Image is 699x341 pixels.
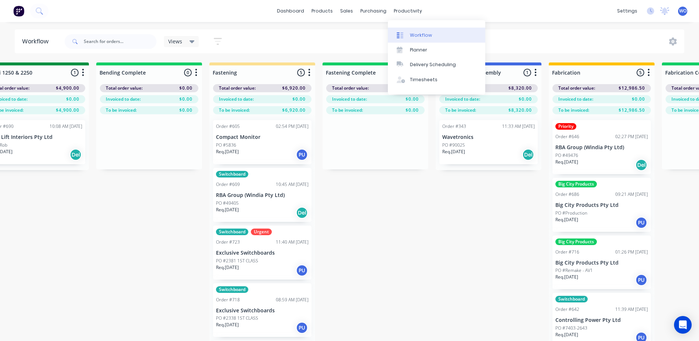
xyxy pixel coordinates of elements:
[508,107,532,114] span: $8,320.00
[555,191,579,198] div: Order #686
[296,265,308,276] div: PU
[558,107,589,114] span: To be invoiced:
[445,107,476,114] span: To be invoiced:
[13,6,24,17] img: Factory
[50,123,82,130] div: 10:08 AM [DATE]
[410,76,437,83] div: Timesheets
[216,200,239,207] p: PO #49405
[282,107,306,114] span: $6,920.00
[619,107,645,114] span: $12,986.50
[70,149,82,161] div: Del
[336,6,357,17] div: sales
[216,239,240,245] div: Order #723
[296,322,308,334] div: PU
[216,148,239,155] p: Req. [DATE]
[555,260,648,266] p: Big City Products Pty Ltd
[273,6,308,17] a: dashboard
[388,28,485,42] a: Workflow
[555,202,648,208] p: Big City Products Pty Ltd
[332,85,369,91] span: Total order value:
[388,43,485,57] a: Planner
[106,107,137,114] span: To be invoiced:
[674,316,692,334] div: Open Intercom Messenger
[213,226,311,280] div: SwitchboardUrgentOrder #72311:40 AM [DATE]Exclusive SwitchboardsPO #2381 1ST CLASSReq.[DATE]PU
[213,120,311,164] div: Order #60502:54 PM [DATE]Compact MonitorPO #5836Req.[DATE]PU
[216,258,258,264] p: PO #2381 1ST CLASS
[410,61,456,68] div: Delivery Scheduling
[555,238,597,245] div: Big City Products
[213,168,311,222] div: SwitchboardOrder #60910:45 AM [DATE]RBA Group (Windia Pty Ltd)PO #49405Req.[DATE]Del
[216,171,248,177] div: Switchboard
[219,85,256,91] span: Total order value:
[552,236,651,290] div: Big City ProductsOrder #71601:26 PM [DATE]Big City Products Pty LtdPO #Remake - AV1Req.[DATE]PU
[442,148,465,155] p: Req. [DATE]
[308,6,336,17] div: products
[216,308,309,314] p: Exclusive Switchboards
[555,159,578,165] p: Req. [DATE]
[552,120,651,174] div: PriorityOrder #64602:27 PM [DATE]RBA Group (Windia Pty Ltd)PO #49476Req.[DATE]Del
[555,249,579,255] div: Order #716
[558,85,595,91] span: Total order value:
[555,152,578,159] p: PO #49476
[635,217,647,229] div: PU
[106,85,143,91] span: Total order value:
[519,96,532,103] span: $0.00
[213,283,311,337] div: SwitchboardOrder #71808:59 AM [DATE]Exclusive SwitchboardsPO #2338 1ST CLASSReq.[DATE]PU
[635,274,647,286] div: PU
[555,296,588,302] div: Switchboard
[555,210,587,216] p: PO #Production
[276,239,309,245] div: 11:40 AM [DATE]
[410,32,432,39] div: Workflow
[216,286,248,293] div: Switchboard
[445,96,480,103] span: Invoiced to date:
[179,96,192,103] span: $0.00
[442,123,466,130] div: Order #343
[216,315,258,322] p: PO #2338 1ST CLASS
[84,34,156,49] input: Search for orders...
[619,85,645,91] span: $12,986.50
[216,192,309,198] p: RBA Group (Windia Pty Ltd)
[216,142,236,148] p: PO #5836
[555,133,579,140] div: Order #646
[216,229,248,235] div: Switchboard
[555,144,648,151] p: RBA Group (Windia Pty Ltd)
[296,207,308,219] div: Del
[555,123,576,130] div: Priority
[406,96,419,103] span: $0.00
[635,159,647,171] div: Del
[179,85,192,91] span: $0.00
[332,107,363,114] span: To be invoiced:
[276,297,309,303] div: 08:59 AM [DATE]
[22,37,52,46] div: Workflow
[219,107,250,114] span: To be invoiced:
[216,322,239,328] p: Req. [DATE]
[442,142,465,148] p: PO #90025
[276,181,309,188] div: 10:45 AM [DATE]
[216,134,309,140] p: Compact Monitor
[216,250,309,256] p: Exclusive Switchboards
[555,306,579,313] div: Order #642
[613,6,641,17] div: settings
[276,123,309,130] div: 02:54 PM [DATE]
[66,96,79,103] span: $0.00
[216,264,239,271] p: Req. [DATE]
[615,249,648,255] div: 01:26 PM [DATE]
[522,149,534,161] div: Del
[168,37,182,45] span: Views
[555,325,587,331] p: PO #7403-2643
[332,96,367,103] span: Invoiced to date:
[615,133,648,140] div: 02:27 PM [DATE]
[179,107,192,114] span: $0.00
[632,96,645,103] span: $0.00
[555,317,648,323] p: Controlling Power Pty Ltd
[406,107,419,114] span: $0.00
[388,72,485,87] a: Timesheets
[615,306,648,313] div: 11:39 AM [DATE]
[555,267,593,274] p: PO #Remake - AV1
[106,96,141,103] span: Invoiced to date:
[390,6,426,17] div: productivity
[282,85,306,91] span: $6,920.00
[357,6,390,17] div: purchasing
[555,216,578,223] p: Req. [DATE]
[502,123,535,130] div: 11:33 AM [DATE]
